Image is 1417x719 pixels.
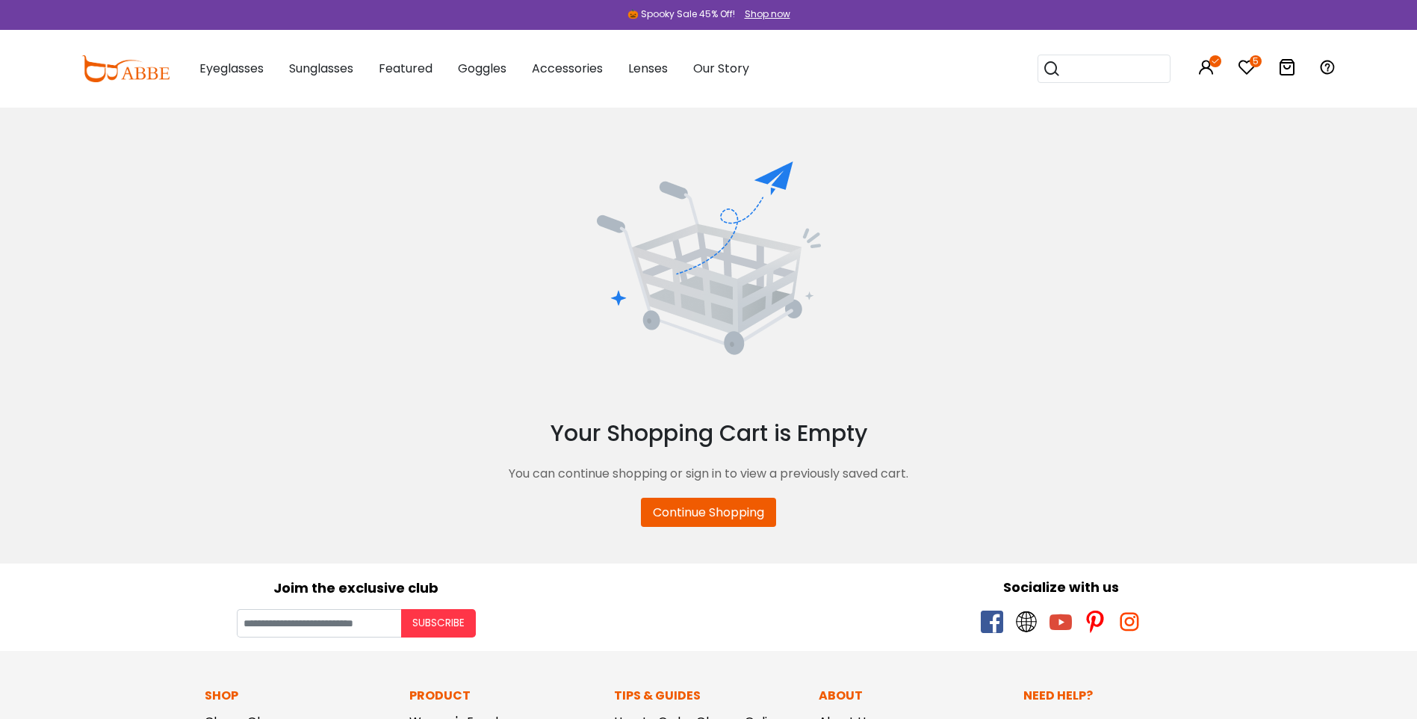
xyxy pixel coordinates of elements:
[81,55,170,82] img: abbeglasses.com
[401,609,476,638] button: Subscribe
[289,60,353,77] span: Sunglasses
[1118,611,1141,633] span: instagram
[379,60,432,77] span: Featured
[716,577,1407,597] div: Socialize with us
[628,60,668,77] span: Lenses
[1250,55,1262,67] i: 5
[532,60,603,77] span: Accessories
[981,611,1003,633] span: facebook
[205,687,394,705] p: Shop
[627,7,735,21] div: 🎃 Spooky Sale 45% Off!
[745,7,790,21] div: Shop now
[737,7,790,20] a: Shop now
[458,60,506,77] span: Goggles
[641,498,776,527] a: Continue Shopping
[819,687,1008,705] p: About
[693,60,749,77] span: Our Story
[1015,611,1038,633] span: twitter
[11,575,701,598] div: Joim the exclusive club
[70,416,1348,450] div: Your Shopping Cart is Empty
[614,687,804,705] p: Tips & Guides
[1023,687,1213,705] p: Need Help?
[1049,611,1072,633] span: youtube
[237,609,401,638] input: Your email
[70,450,1348,498] div: You can continue shopping or sign in to view a previously saved cart.
[1084,611,1106,633] span: pinterest
[199,60,264,77] span: Eyeglasses
[409,687,599,705] p: Product
[597,161,821,357] img: EmptyCart
[1238,61,1256,78] a: 5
